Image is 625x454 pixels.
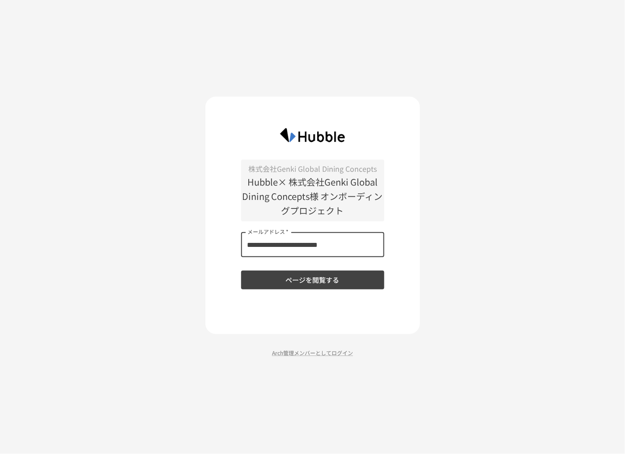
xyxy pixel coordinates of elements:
[241,271,384,289] button: ページを閲覧する
[247,228,289,236] label: メールアドレス
[272,123,353,147] img: HzDRNkGCf7KYO4GfwKnzITak6oVsp5RHeZBEM1dQFiQ
[241,175,384,218] p: Hubble× 株式会社Genki Global Dining Concepts様 オンボーディングプロジェクト
[205,348,420,357] p: Arch管理メンバーとしてログイン
[241,163,384,175] p: 株式会社Genki Global Dining Concepts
